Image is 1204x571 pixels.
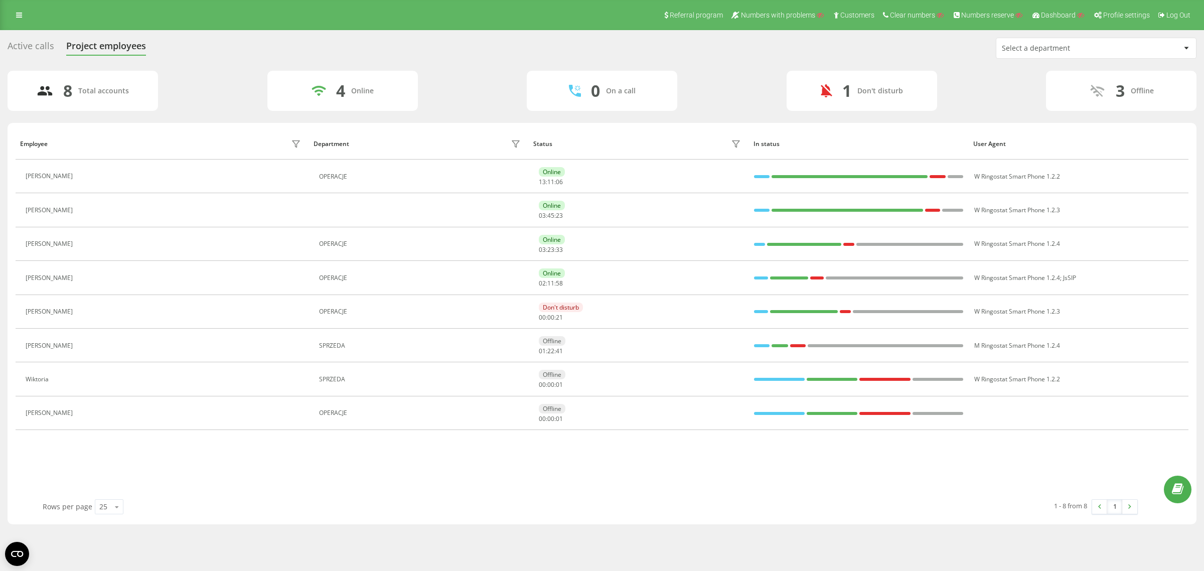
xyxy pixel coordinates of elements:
[99,502,107,512] div: 25
[842,81,851,100] div: 1
[1063,273,1076,282] span: JsSIP
[336,81,345,100] div: 4
[547,347,554,355] span: 22
[319,274,523,281] div: OPERACJE
[1131,87,1154,95] div: Offline
[606,87,636,95] div: On a call
[539,211,546,220] span: 03
[539,235,565,244] div: Online
[26,308,75,315] div: [PERSON_NAME]
[1166,11,1190,19] span: Log Out
[539,313,546,322] span: 00
[26,409,75,416] div: [PERSON_NAME]
[973,140,1184,148] div: User Agent
[539,347,546,355] span: 01
[26,376,51,383] div: Wiktoria
[974,341,1060,350] span: M Ringostat Smart Phone 1.2.4
[961,11,1014,19] span: Numbers reserve
[539,414,546,423] span: 00
[539,380,546,389] span: 00
[539,246,563,253] div: : :
[539,178,546,186] span: 13
[26,173,75,180] div: [PERSON_NAME]
[314,140,349,148] div: Department
[20,140,48,148] div: Employee
[319,342,523,349] div: SPRZEDA
[539,415,563,422] div: : :
[539,201,565,210] div: Online
[539,336,565,346] div: Offline
[556,211,563,220] span: 23
[351,87,374,95] div: Online
[539,279,546,288] span: 02
[539,314,563,321] div: : :
[974,307,1060,316] span: W Ringostat Smart Phone 1.2.3
[319,308,523,315] div: OPERACJE
[1002,44,1122,53] div: Select a department
[741,11,815,19] span: Numbers with problems
[539,179,563,186] div: : :
[547,211,554,220] span: 45
[840,11,874,19] span: Customers
[78,87,129,95] div: Total accounts
[5,542,29,566] button: Open CMP widget
[63,81,72,100] div: 8
[556,313,563,322] span: 21
[26,207,75,214] div: [PERSON_NAME]
[1116,81,1125,100] div: 3
[974,239,1060,248] span: W Ringostat Smart Phone 1.2.4
[539,404,565,413] div: Offline
[547,380,554,389] span: 00
[26,342,75,349] div: [PERSON_NAME]
[539,212,563,219] div: : :
[1103,11,1150,19] span: Profile settings
[319,376,523,383] div: SPRZEDA
[547,414,554,423] span: 00
[670,11,723,19] span: Referral program
[1107,500,1122,514] a: 1
[539,167,565,177] div: Online
[974,172,1060,181] span: W Ringostat Smart Phone 1.2.2
[539,381,563,388] div: : :
[66,41,146,56] div: Project employees
[319,240,523,247] div: OPERACJE
[547,178,554,186] span: 11
[547,313,554,322] span: 00
[539,348,563,355] div: : :
[539,280,563,287] div: : :
[890,11,935,19] span: Clear numbers
[1054,501,1087,511] div: 1 - 8 from 8
[1041,11,1076,19] span: Dashboard
[8,41,54,56] div: Active calls
[26,274,75,281] div: [PERSON_NAME]
[556,245,563,254] span: 33
[43,502,92,511] span: Rows per page
[556,347,563,355] span: 41
[556,178,563,186] span: 06
[319,173,523,180] div: OPERACJE
[547,279,554,288] span: 11
[974,375,1060,383] span: W Ringostat Smart Phone 1.2.2
[754,140,964,148] div: In status
[533,140,552,148] div: Status
[556,414,563,423] span: 01
[974,206,1060,214] span: W Ringostat Smart Phone 1.2.3
[547,245,554,254] span: 23
[539,268,565,278] div: Online
[319,409,523,416] div: OPERACJE
[539,370,565,379] div: Offline
[556,380,563,389] span: 01
[591,81,600,100] div: 0
[974,273,1060,282] span: W Ringostat Smart Phone 1.2.4
[539,303,583,312] div: Don't disturb
[857,87,903,95] div: Don't disturb
[26,240,75,247] div: [PERSON_NAME]
[539,245,546,254] span: 03
[556,279,563,288] span: 58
